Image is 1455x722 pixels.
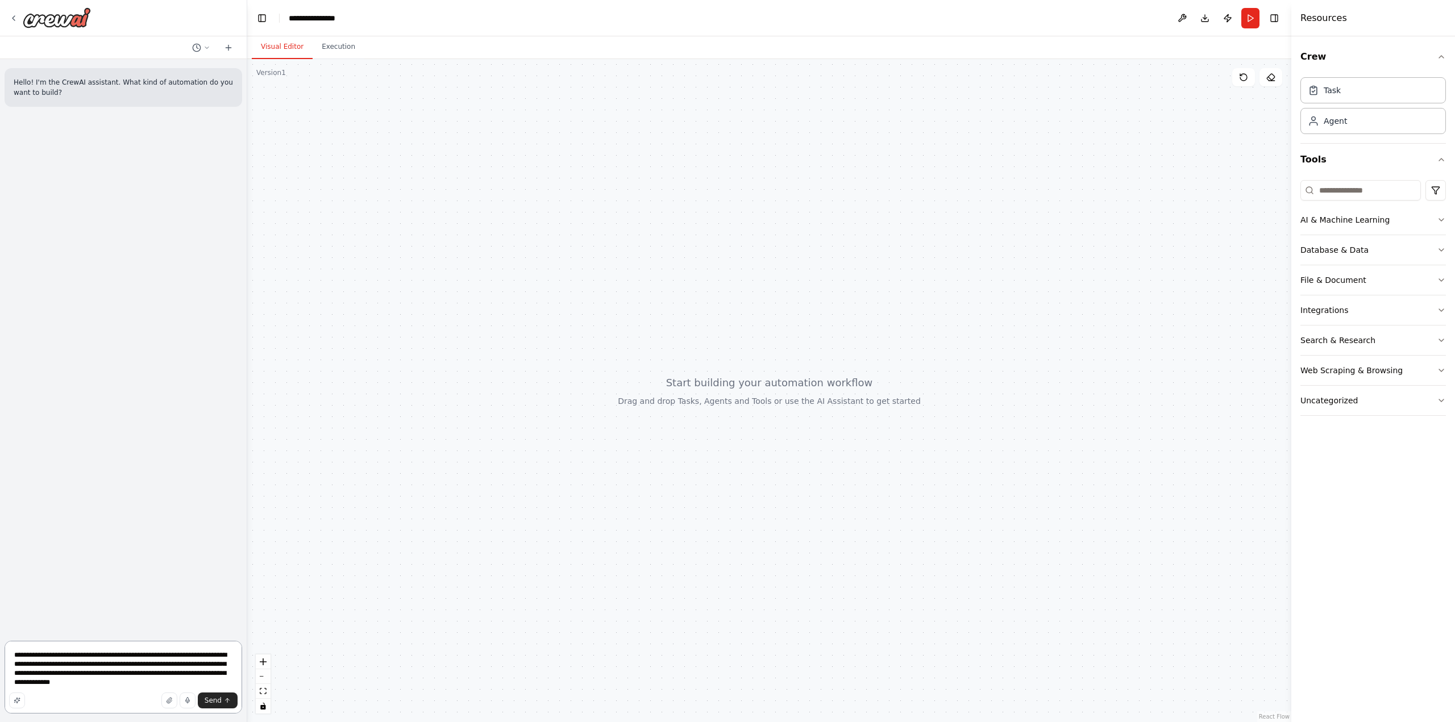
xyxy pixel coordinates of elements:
[1300,356,1446,385] button: Web Scraping & Browsing
[1300,386,1446,415] button: Uncategorized
[180,692,196,708] button: Click to speak your automation idea
[188,41,215,55] button: Switch to previous chat
[289,12,346,24] nav: breadcrumb
[1300,335,1375,346] div: Search & Research
[1300,41,1446,73] button: Crew
[1300,295,1446,325] button: Integrations
[1300,325,1446,355] button: Search & Research
[1300,274,1366,286] div: File & Document
[1300,235,1446,265] button: Database & Data
[219,41,238,55] button: Start a new chat
[1300,265,1446,295] button: File & Document
[205,696,222,705] span: Send
[1324,85,1341,96] div: Task
[1300,214,1390,226] div: AI & Machine Learning
[256,654,271,713] div: React Flow controls
[14,77,233,98] p: Hello! I'm the CrewAI assistant. What kind of automation do you want to build?
[313,35,364,59] button: Execution
[1300,395,1358,406] div: Uncategorized
[256,68,286,77] div: Version 1
[1300,365,1403,376] div: Web Scraping & Browsing
[23,7,91,28] img: Logo
[9,692,25,708] button: Improve this prompt
[256,699,271,713] button: toggle interactivity
[1300,144,1446,176] button: Tools
[1266,10,1282,26] button: Hide right sidebar
[1300,304,1348,316] div: Integrations
[1300,176,1446,425] div: Tools
[256,684,271,699] button: fit view
[256,654,271,669] button: zoom in
[1259,713,1290,720] a: React Flow attribution
[1300,11,1347,25] h4: Resources
[256,669,271,684] button: zoom out
[254,10,270,26] button: Hide left sidebar
[198,692,238,708] button: Send
[252,35,313,59] button: Visual Editor
[1300,244,1369,256] div: Database & Data
[161,692,177,708] button: Upload files
[1300,205,1446,235] button: AI & Machine Learning
[1300,73,1446,143] div: Crew
[1324,115,1347,127] div: Agent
